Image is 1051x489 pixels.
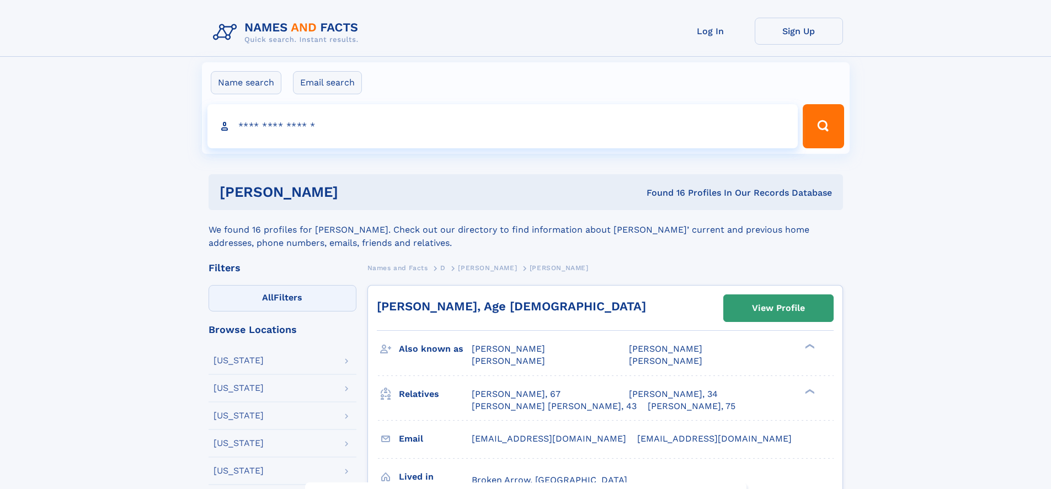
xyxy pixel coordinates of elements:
[530,264,589,272] span: [PERSON_NAME]
[648,400,735,412] a: [PERSON_NAME], 75
[399,340,472,358] h3: Also known as
[209,210,843,250] div: We found 16 profiles for [PERSON_NAME]. Check out our directory to find information about [PERSON...
[367,261,428,275] a: Names and Facts
[458,261,517,275] a: [PERSON_NAME]
[440,264,446,272] span: D
[472,400,637,412] a: [PERSON_NAME] [PERSON_NAME], 43
[755,18,843,45] a: Sign Up
[802,343,815,350] div: ❯
[637,433,792,444] span: [EMAIL_ADDRESS][DOMAIN_NAME]
[472,475,627,485] span: Broken Arrow, [GEOGRAPHIC_DATA]
[458,264,517,272] span: [PERSON_NAME]
[472,433,626,444] span: [EMAIL_ADDRESS][DOMAIN_NAME]
[211,71,281,94] label: Name search
[802,388,815,395] div: ❯
[803,104,844,148] button: Search Button
[209,18,367,47] img: Logo Names and Facts
[666,18,755,45] a: Log In
[629,343,702,354] span: [PERSON_NAME]
[472,343,545,354] span: [PERSON_NAME]
[752,295,805,321] div: View Profile
[262,292,274,303] span: All
[214,466,264,475] div: [US_STATE]
[399,467,472,486] h3: Lived in
[209,325,356,335] div: Browse Locations
[472,388,561,400] a: [PERSON_NAME], 67
[399,385,472,404] h3: Relatives
[377,299,646,313] a: [PERSON_NAME], Age [DEMOGRAPHIC_DATA]
[209,263,356,273] div: Filters
[214,356,264,365] div: [US_STATE]
[399,429,472,448] h3: Email
[629,388,718,400] a: [PERSON_NAME], 34
[629,356,702,366] span: [PERSON_NAME]
[440,261,446,275] a: D
[724,295,833,321] a: View Profile
[293,71,362,94] label: Email search
[492,187,832,199] div: Found 16 Profiles In Our Records Database
[209,285,356,311] label: Filters
[220,185,493,199] h1: [PERSON_NAME]
[214,439,264,448] div: [US_STATE]
[214,384,264,393] div: [US_STATE]
[207,104,798,148] input: search input
[214,411,264,420] div: [US_STATE]
[472,356,545,366] span: [PERSON_NAME]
